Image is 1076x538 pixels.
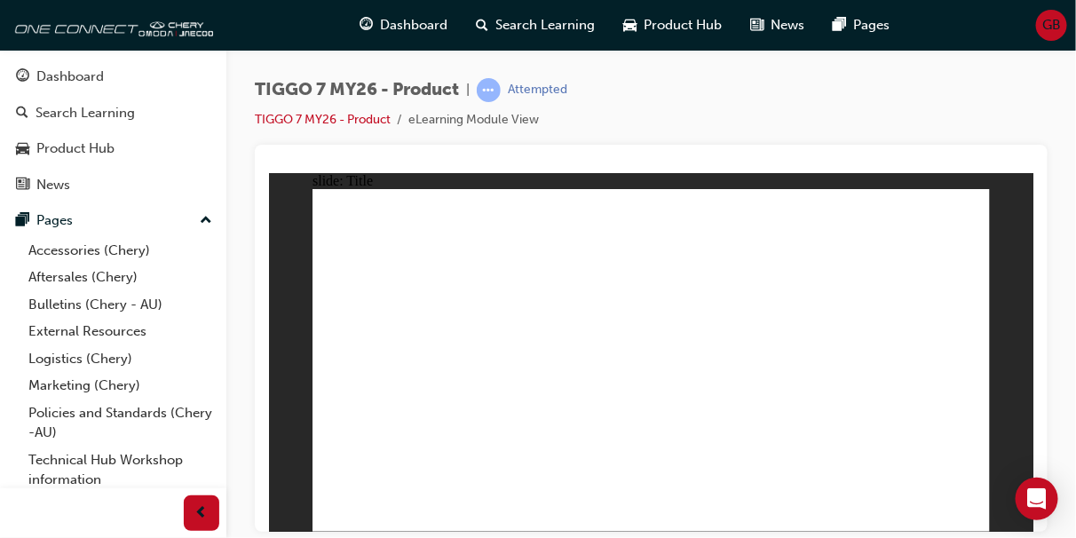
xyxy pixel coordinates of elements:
button: Pages [7,204,219,237]
a: Marketing (Chery) [21,372,219,400]
a: search-iconSearch Learning [462,7,609,44]
span: pages-icon [16,213,29,229]
div: Dashboard [36,67,104,87]
span: car-icon [623,14,637,36]
div: Product Hub [36,138,115,159]
a: guage-iconDashboard [345,7,462,44]
button: DashboardSearch LearningProduct HubNews [7,57,219,204]
span: news-icon [750,14,763,36]
span: car-icon [16,141,29,157]
span: pages-icon [833,14,846,36]
span: search-icon [16,106,28,122]
a: Product Hub [7,132,219,165]
div: Attempted [508,82,567,99]
div: Pages [36,210,73,231]
a: Dashboard [7,60,219,93]
span: up-icon [200,210,212,233]
a: Accessories (Chery) [21,237,219,265]
a: Technical Hub Workshop information [21,447,219,494]
span: guage-icon [360,14,373,36]
span: | [466,80,470,100]
div: Search Learning [36,103,135,123]
button: GB [1036,10,1067,41]
a: pages-iconPages [819,7,904,44]
a: Aftersales (Chery) [21,264,219,291]
span: GB [1042,15,1061,36]
li: eLearning Module View [408,110,539,131]
span: Search Learning [495,15,595,36]
a: External Resources [21,318,219,345]
a: car-iconProduct Hub [609,7,736,44]
span: Product Hub [644,15,722,36]
span: search-icon [476,14,488,36]
a: Bulletins (Chery - AU) [21,291,219,319]
span: Dashboard [380,15,447,36]
div: Open Intercom Messenger [1016,478,1058,520]
div: News [36,175,70,195]
img: oneconnect [9,7,213,43]
a: Logistics (Chery) [21,345,219,373]
a: News [7,169,219,202]
span: learningRecordVerb_ATTEMPT-icon [477,78,501,102]
span: Pages [853,15,890,36]
a: news-iconNews [736,7,819,44]
span: news-icon [16,178,29,194]
span: prev-icon [195,502,209,525]
span: TIGGO 7 MY26 - Product [255,80,459,100]
span: News [771,15,804,36]
a: Policies and Standards (Chery -AU) [21,400,219,447]
a: Search Learning [7,97,219,130]
a: TIGGO 7 MY26 - Product [255,112,391,127]
span: guage-icon [16,69,29,85]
